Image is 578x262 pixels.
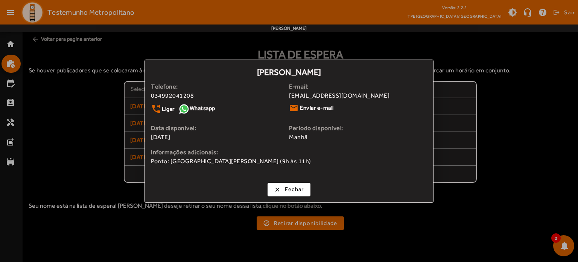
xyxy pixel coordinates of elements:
strong: Período disponível: [289,124,427,133]
span: [EMAIL_ADDRESS][DOMAIN_NAME] [289,91,427,100]
a: Enviar e-mail [289,103,334,113]
strong: Informações adicionais: [151,148,427,157]
mat-icon: phone_forwarded [151,104,160,114]
mat-icon: email [289,103,298,113]
img: Whatsapp [178,103,190,115]
span: Manhã [289,133,427,142]
div: 034992041208 [151,91,289,100]
span: Ponto: [GEOGRAPHIC_DATA][PERSON_NAME] (9h às 11h) [151,157,427,166]
strong: Data disponível: [151,124,289,133]
a: Ligar [151,104,175,114]
a: Whatsapp [178,103,215,115]
button: Fechar [268,183,311,196]
h1: [PERSON_NAME] [145,60,433,82]
span: Fechar [285,185,304,194]
strong: Telefone: [151,82,289,91]
strong: E-mail: [289,82,427,91]
span: [DATE] [151,133,289,142]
